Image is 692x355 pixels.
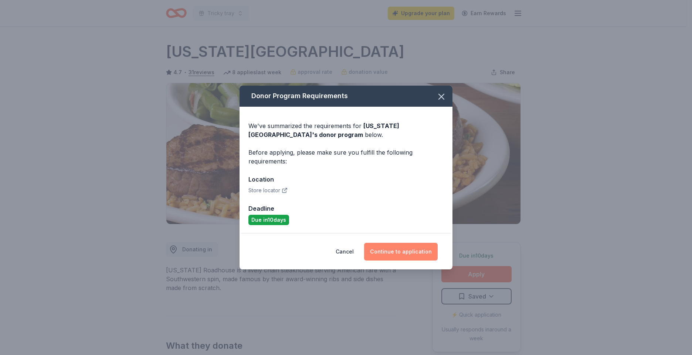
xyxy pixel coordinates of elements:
[336,243,354,261] button: Cancel
[248,148,444,166] div: Before applying, please make sure you fulfill the following requirements:
[248,186,288,195] button: Store locator
[248,175,444,184] div: Location
[248,215,289,225] div: Due in 10 days
[248,204,444,213] div: Deadline
[240,86,452,107] div: Donor Program Requirements
[364,243,438,261] button: Continue to application
[248,121,444,139] div: We've summarized the requirements for below.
